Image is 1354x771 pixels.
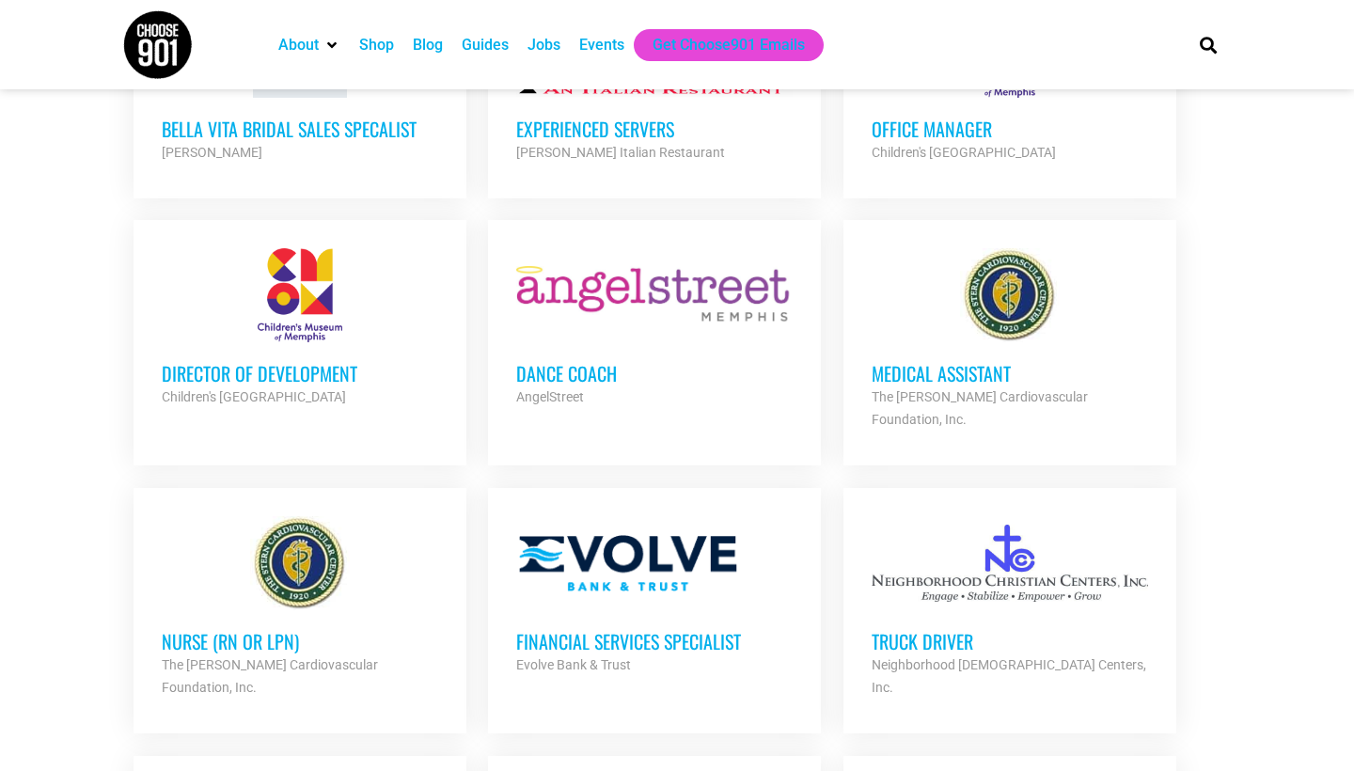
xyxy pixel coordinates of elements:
[872,657,1146,695] strong: Neighborhood [DEMOGRAPHIC_DATA] Centers, Inc.
[516,145,725,160] strong: [PERSON_NAME] Italian Restaurant
[872,361,1148,385] h3: Medical Assistant
[162,117,438,141] h3: Bella Vita Bridal Sales Specalist
[278,34,319,56] a: About
[843,488,1176,727] a: Truck Driver Neighborhood [DEMOGRAPHIC_DATA] Centers, Inc.
[134,220,466,436] a: Director of Development Children's [GEOGRAPHIC_DATA]
[162,629,438,653] h3: Nurse (RN or LPN)
[872,117,1148,141] h3: Office Manager
[516,629,793,653] h3: Financial Services Specialist
[872,145,1056,160] strong: Children's [GEOGRAPHIC_DATA]
[269,29,350,61] div: About
[843,220,1176,459] a: Medical Assistant The [PERSON_NAME] Cardiovascular Foundation, Inc.
[162,361,438,385] h3: Director of Development
[269,29,1168,61] nav: Main nav
[413,34,443,56] a: Blog
[872,629,1148,653] h3: Truck Driver
[1193,29,1224,60] div: Search
[488,488,821,704] a: Financial Services Specialist Evolve Bank & Trust
[162,657,378,695] strong: The [PERSON_NAME] Cardiovascular Foundation, Inc.
[527,34,560,56] a: Jobs
[516,117,793,141] h3: Experienced Servers
[653,34,805,56] a: Get Choose901 Emails
[488,220,821,436] a: Dance Coach AngelStreet
[516,361,793,385] h3: Dance Coach
[872,389,1088,427] strong: The [PERSON_NAME] Cardiovascular Foundation, Inc.
[162,389,346,404] strong: Children's [GEOGRAPHIC_DATA]
[516,657,631,672] strong: Evolve Bank & Trust
[134,488,466,727] a: Nurse (RN or LPN) The [PERSON_NAME] Cardiovascular Foundation, Inc.
[162,145,262,160] strong: [PERSON_NAME]
[359,34,394,56] a: Shop
[462,34,509,56] a: Guides
[579,34,624,56] a: Events
[516,389,584,404] strong: AngelStreet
